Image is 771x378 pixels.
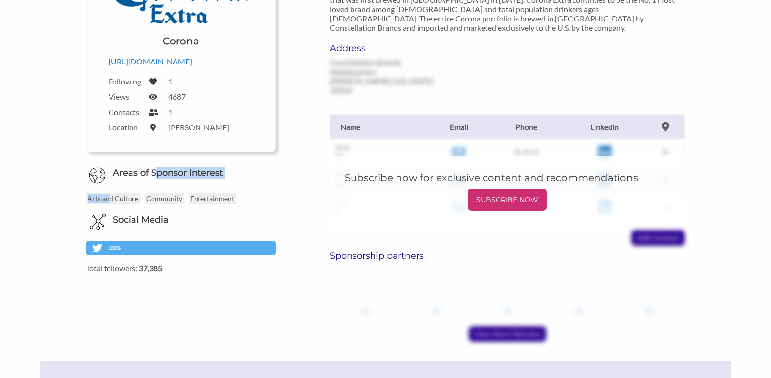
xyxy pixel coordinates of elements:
[108,243,123,252] p: 100%
[345,189,670,211] a: SUBSCRIBE NOW
[90,214,106,230] img: Social Media Icon
[86,193,140,204] p: Arts and Culture
[113,214,169,226] h6: Social Media
[86,263,276,273] label: Total followers:
[109,77,143,86] label: Following
[109,107,143,117] label: Contacts
[168,107,173,117] label: 1
[330,43,439,54] h6: Address
[345,171,670,185] h5: Subscribe now for exclusive content and recommendations
[163,34,199,48] h1: Corona
[330,114,428,139] th: Name
[139,263,162,273] strong: 37,385
[145,193,184,204] p: Community
[79,167,283,179] h6: Areas of Sponsor Interest
[189,193,236,204] p: Entertainment
[109,123,143,132] label: Location
[109,92,143,101] label: Views
[490,114,562,139] th: Phone
[562,114,646,139] th: Linkedin
[168,77,173,86] label: 1
[109,55,253,68] p: [URL][DOMAIN_NAME]
[428,114,490,139] th: Email
[168,92,186,101] label: 4687
[89,167,106,184] img: Globe Icon
[330,251,685,261] h6: Sponsorship partners
[472,192,543,207] p: SUBSCRIBE NOW
[168,123,229,132] label: [PERSON_NAME]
